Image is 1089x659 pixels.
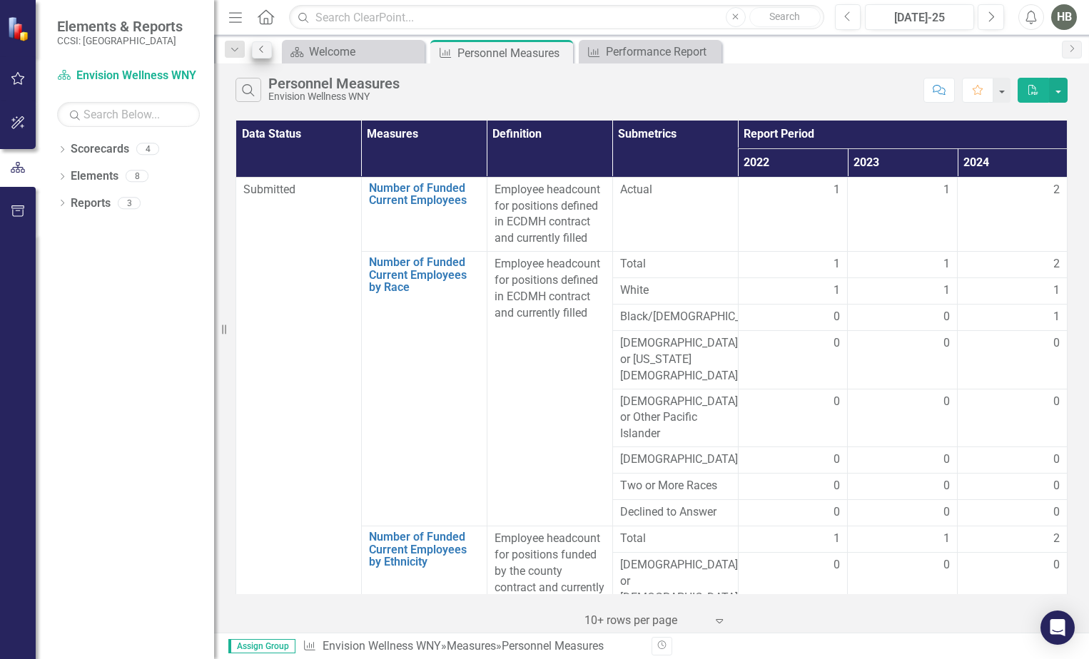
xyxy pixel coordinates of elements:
[361,252,487,526] td: Double-Click to Edit Right Click for Context Menu
[834,451,840,468] span: 0
[848,553,958,611] td: Double-Click to Edit
[502,639,604,653] div: Personnel Measures
[369,182,480,207] a: Number of Funded Current Employees
[834,256,840,272] span: 1
[738,474,848,500] td: Double-Click to Edit
[848,177,958,251] td: Double-Click to Edit
[1053,309,1060,325] span: 1
[268,91,400,102] div: Envision Wellness WNY
[71,168,118,185] a: Elements
[943,478,950,494] span: 0
[865,4,974,30] button: [DATE]-25
[495,182,605,247] p: Employee headcount for positions defined in ECDMH contract and currently filled
[958,474,1068,500] td: Double-Click to Edit
[958,278,1068,305] td: Double-Click to Edit
[848,278,958,305] td: Double-Click to Edit
[620,504,731,521] span: Declined to Answer
[1053,478,1060,494] span: 0
[834,557,840,573] span: 0
[958,500,1068,526] td: Double-Click to Edit
[71,141,129,158] a: Scorecards
[834,182,840,198] span: 1
[303,638,641,655] div: » »
[1053,256,1060,272] span: 2
[943,394,950,410] span: 0
[57,102,200,127] input: Search Below...
[848,447,958,474] td: Double-Click to Edit
[848,389,958,447] td: Double-Click to Edit
[495,256,605,321] p: Employee headcount for positions defined in ECDMH contract and currently filled
[1051,4,1077,30] div: HB
[834,282,840,299] span: 1
[834,504,840,521] span: 0
[943,309,950,325] span: 0
[582,43,718,61] a: Performance Report
[738,177,848,251] td: Double-Click to Edit
[369,531,480,568] a: Number of Funded Current Employees by Ethnicity
[71,195,111,212] a: Reports
[369,256,480,294] a: Number of Funded Current Employees by Race
[738,305,848,331] td: Double-Click to Edit
[958,305,1068,331] td: Double-Click to Edit
[57,18,183,35] span: Elements & Reports
[118,197,141,209] div: 3
[620,256,731,272] span: Total
[769,11,800,22] span: Search
[620,394,731,443] span: [DEMOGRAPHIC_DATA] or Other Pacific Islander
[1053,504,1060,521] span: 0
[620,309,731,325] span: Black/[DEMOGRAPHIC_DATA]
[1053,451,1060,468] span: 0
[1040,611,1075,645] div: Open Intercom Messenger
[323,639,441,653] a: Envision Wellness WNY
[834,531,840,547] span: 1
[620,451,731,468] span: [DEMOGRAPHIC_DATA]
[958,447,1068,474] td: Double-Click to Edit
[620,182,731,198] span: Actual
[1053,335,1060,352] span: 0
[848,305,958,331] td: Double-Click to Edit
[738,389,848,447] td: Double-Click to Edit
[126,170,148,183] div: 8
[749,7,821,27] button: Search
[958,331,1068,389] td: Double-Click to Edit
[738,278,848,305] td: Double-Click to Edit
[1053,182,1060,198] span: 2
[943,504,950,521] span: 0
[943,256,950,272] span: 1
[1053,557,1060,573] span: 0
[738,553,848,611] td: Double-Click to Edit
[495,531,605,612] p: Employee headcount for positions funded by the county contract and currently filled by ethnicity
[243,183,295,196] span: Submitted
[361,177,487,251] td: Double-Click to Edit Right Click for Context Menu
[57,35,183,46] small: CCSI: [GEOGRAPHIC_DATA]
[136,143,159,155] div: 4
[1053,531,1060,547] span: 2
[848,500,958,526] td: Double-Click to Edit
[738,331,848,389] td: Double-Click to Edit
[738,500,848,526] td: Double-Click to Edit
[834,335,840,352] span: 0
[870,9,969,26] div: [DATE]-25
[943,335,950,352] span: 0
[7,16,32,41] img: ClearPoint Strategy
[1053,394,1060,410] span: 0
[943,282,950,299] span: 1
[943,451,950,468] span: 0
[738,447,848,474] td: Double-Click to Edit
[289,5,824,30] input: Search ClearPoint...
[447,639,496,653] a: Measures
[958,177,1068,251] td: Double-Click to Edit
[620,557,731,606] span: [DEMOGRAPHIC_DATA] or [DEMOGRAPHIC_DATA]
[606,43,718,61] div: Performance Report
[620,531,731,547] span: Total
[958,553,1068,611] td: Double-Click to Edit
[958,389,1068,447] td: Double-Click to Edit
[57,68,200,84] a: Envision Wellness WNY
[620,478,731,494] span: Two or More Races
[834,309,840,325] span: 0
[834,394,840,410] span: 0
[457,44,569,62] div: Personnel Measures
[943,557,950,573] span: 0
[285,43,421,61] a: Welcome
[309,43,421,61] div: Welcome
